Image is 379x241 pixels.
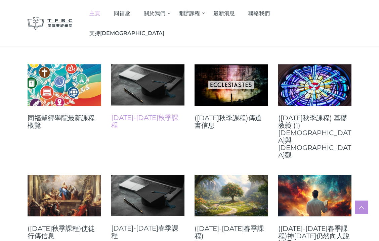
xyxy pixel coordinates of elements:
a: 開辦課程 [172,3,207,23]
img: 同福聖經學院 TFBC [28,17,73,30]
a: 最新消息 [206,3,242,23]
a: 聯絡我們 [242,3,277,23]
a: [DATE]-[DATE]秋季課程 [111,114,185,129]
a: ([DATE]秋季課程)傳道書信息 [195,114,268,129]
span: 支持[DEMOGRAPHIC_DATA] [89,30,164,36]
span: 主頁 [89,10,100,17]
span: 關於我們 [144,10,165,17]
span: 最新消息 [213,10,235,17]
a: ([DATE]秋季課程)使徒行傳信息 [28,225,101,240]
a: 同福聖經學院最新課程概覽 [28,114,101,129]
a: ([DATE]秋季課程) 基礎教義 (1) [DEMOGRAPHIC_DATA]與[DEMOGRAPHIC_DATA]觀 [278,114,352,159]
span: 開辦課程 [178,10,200,17]
span: 聯絡我們 [248,10,270,17]
a: 同福堂 [107,3,137,23]
a: Scroll to top [355,201,368,214]
a: 主頁 [83,3,107,23]
span: 同福堂 [114,10,130,17]
a: 關於我們 [137,3,172,23]
a: 支持[DEMOGRAPHIC_DATA] [83,23,171,43]
a: [DATE]-[DATE]春季課程 [111,224,185,239]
